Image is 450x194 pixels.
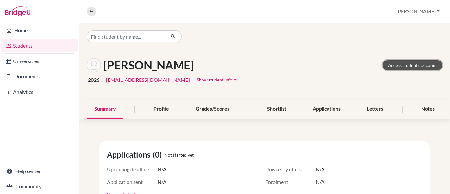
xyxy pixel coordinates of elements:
[102,76,103,84] span: |
[316,165,325,173] span: N/A
[197,75,239,85] button: Show student infoarrow_drop_down
[414,100,442,119] div: Notes
[107,165,158,173] span: Upcoming deadline
[153,149,164,160] span: (0)
[265,178,316,186] span: Enrolment
[305,100,348,119] div: Applications
[87,58,101,72] img: Gabriela Andrade's avatar
[1,165,78,178] a: Help center
[1,180,78,193] a: Community
[393,5,442,17] button: [PERSON_NAME]
[87,30,165,42] input: Find student by name...
[383,60,442,70] a: Access student's account
[88,76,99,84] span: 2026
[359,100,391,119] div: Letters
[1,24,78,37] a: Home
[316,178,325,186] span: N/A
[158,165,166,173] span: N/A
[1,86,78,98] a: Analytics
[146,100,177,119] div: Profile
[87,100,123,119] div: Summary
[232,76,239,83] i: arrow_drop_down
[188,100,237,119] div: Grades/Scores
[1,55,78,68] a: Universities
[107,178,158,186] span: Application sent
[265,165,316,173] span: University offers
[1,70,78,83] a: Documents
[1,39,78,52] a: Students
[5,6,30,16] img: Bridge-U
[103,58,194,72] h1: [PERSON_NAME]
[158,178,166,186] span: N/A
[164,152,194,158] span: Not started yet
[259,100,294,119] div: Shortlist
[106,76,190,84] a: [EMAIL_ADDRESS][DOMAIN_NAME]
[192,76,194,84] span: |
[197,77,232,82] span: Show student info
[107,149,153,160] span: Applications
